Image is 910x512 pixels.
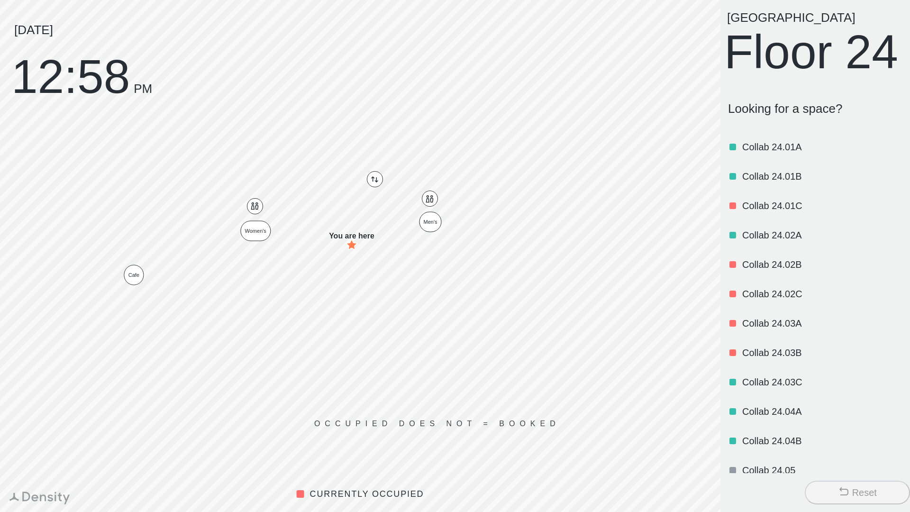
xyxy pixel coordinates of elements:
[728,101,902,116] p: Looking for a space?
[742,229,901,242] p: Collab 24.02A
[742,258,901,271] p: Collab 24.02B
[742,434,901,448] p: Collab 24.04B
[742,140,901,154] p: Collab 24.01A
[852,486,877,499] div: Reset
[742,464,901,477] p: Collab 24.05
[742,317,901,330] p: Collab 24.03A
[742,346,901,359] p: Collab 24.03B
[742,375,901,389] p: Collab 24.03C
[742,405,901,418] p: Collab 24.04A
[742,287,901,301] p: Collab 24.02C
[805,481,910,504] button: Reset
[742,199,901,212] p: Collab 24.01C
[742,170,901,183] p: Collab 24.01B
